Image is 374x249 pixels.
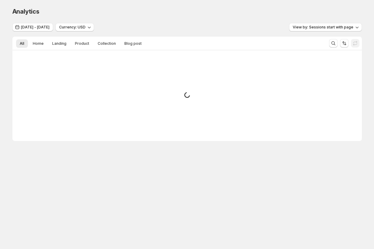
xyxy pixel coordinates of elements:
[20,41,24,46] span: All
[340,39,349,48] button: Sort the results
[75,41,89,46] span: Product
[329,39,338,48] button: Search and filter results
[59,25,86,30] span: Currency: USD
[21,25,49,30] span: [DATE] - [DATE]
[98,41,116,46] span: Collection
[124,41,142,46] span: Blog post
[293,25,353,30] span: View by: Sessions start with page
[289,23,362,31] button: View by: Sessions start with page
[12,8,39,15] span: Analytics
[33,41,44,46] span: Home
[52,41,66,46] span: Landing
[12,23,53,31] button: [DATE] - [DATE]
[56,23,94,31] button: Currency: USD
